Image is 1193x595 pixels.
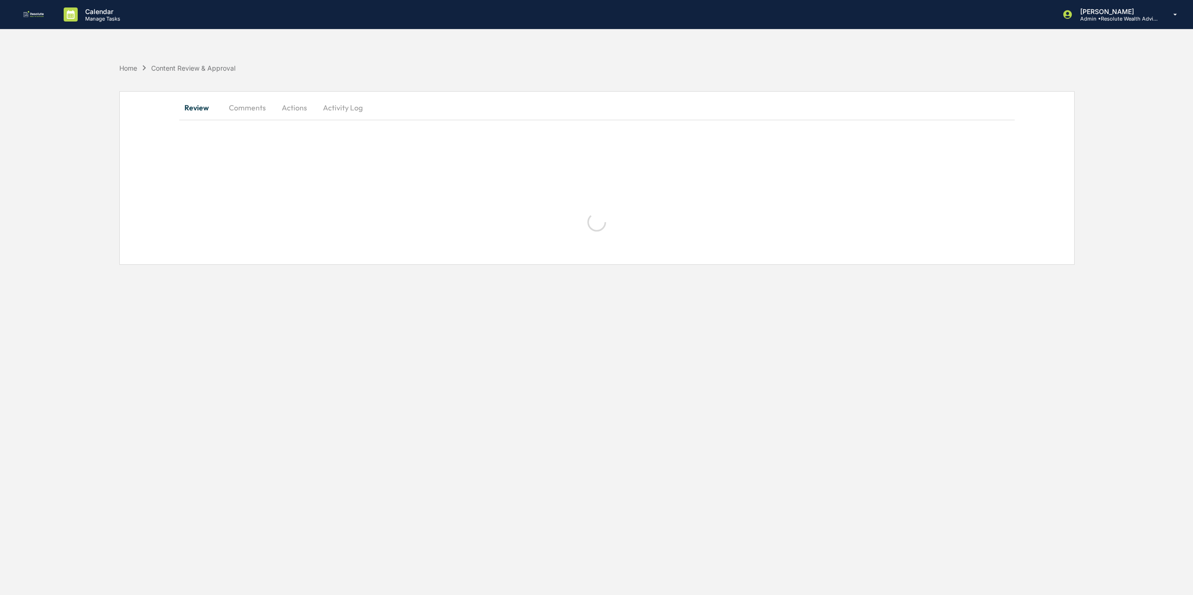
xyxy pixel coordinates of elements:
[78,15,125,22] p: Manage Tasks
[119,64,137,72] div: Home
[221,96,273,119] button: Comments
[273,96,315,119] button: Actions
[151,64,235,72] div: Content Review & Approval
[1073,7,1160,15] p: [PERSON_NAME]
[22,11,45,18] img: logo
[179,96,1014,119] div: secondary tabs example
[315,96,370,119] button: Activity Log
[1073,15,1160,22] p: Admin • Resolute Wealth Advisor
[179,96,221,119] button: Review
[78,7,125,15] p: Calendar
